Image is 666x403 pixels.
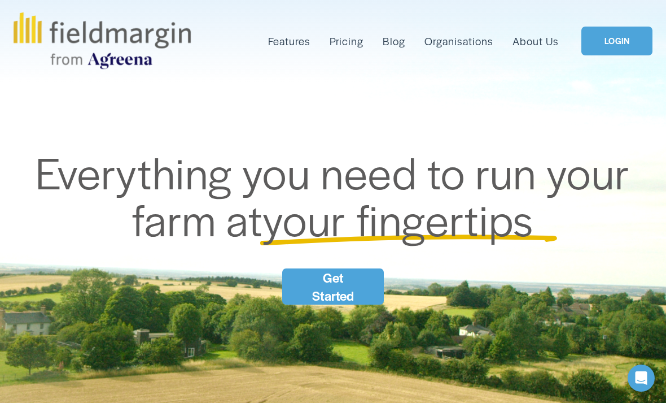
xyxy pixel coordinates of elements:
a: Organisations [424,32,493,50]
span: Features [268,33,310,49]
a: Blog [383,32,405,50]
a: Pricing [330,32,363,50]
span: your fingertips [262,188,534,249]
a: About Us [512,32,559,50]
span: Everything you need to run your farm at [36,141,641,249]
img: fieldmargin.com [14,12,191,69]
div: Open Intercom Messenger [628,365,655,392]
a: Get Started [282,268,384,305]
a: folder dropdown [268,32,310,50]
a: LOGIN [581,27,652,55]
